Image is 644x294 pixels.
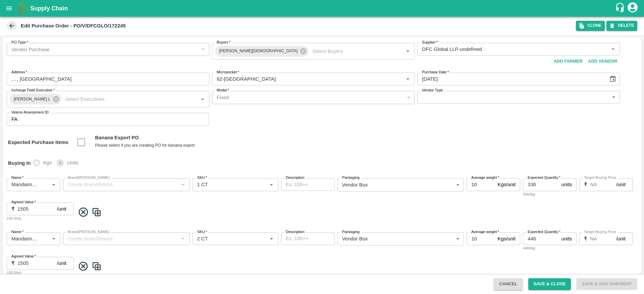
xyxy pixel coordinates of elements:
[422,88,443,93] label: Vendor Type
[342,229,360,235] label: Packaging
[5,156,34,170] h6: Buying In
[10,94,61,104] div: [PERSON_NAME] L
[404,75,412,83] button: Open
[197,229,207,235] label: SKU
[215,46,309,57] div: [PERSON_NAME][DEMOGRAPHIC_DATA]
[21,23,126,28] b: Edit Purchase Order - PO/V/DFCGLO/172245
[11,70,27,75] label: Address
[11,205,15,213] p: ₹
[616,235,626,242] p: /unit
[561,235,572,242] p: units
[11,229,23,235] label: Name
[606,21,637,30] button: DELETE
[523,178,559,191] input: 0
[11,88,54,93] label: Incharge Field Executive
[68,229,109,235] label: Brand/[PERSON_NAME]
[342,181,368,189] p: Vendor Box
[17,203,57,215] input: 0.0
[8,140,68,145] strong: Expected Purchase Items
[7,73,209,85] input: Address
[615,2,627,14] div: customer-support
[310,47,393,56] input: Select Buyers
[49,234,58,243] button: Open
[11,200,36,205] label: Agreed Value
[419,45,598,54] input: Select Supplier
[404,47,412,56] button: Open
[467,232,495,245] input: 0.0
[195,180,257,189] input: SKU
[606,73,619,85] button: Choose date, selected date is Aug 28, 2025
[471,175,499,180] label: Average weight
[267,180,276,189] button: Open
[92,207,102,218] img: CloneIcon
[585,56,620,67] button: Add Vendor
[342,235,368,242] p: Vendor Box
[1,1,17,16] button: open drawer
[528,175,560,180] label: Expected Quantity
[576,21,605,30] button: Clone
[498,235,516,242] p: Kgs/unit
[561,181,572,188] p: units
[11,116,17,123] p: FA
[498,181,516,188] p: Kgs/unit
[417,73,604,85] input: Select Date
[57,205,66,213] p: /unit
[584,229,616,235] label: Target Buying Price
[30,5,68,12] b: Supply Chain
[523,191,577,197] div: 3360kg
[11,175,23,180] label: Name
[30,4,615,13] a: Supply Chain
[523,232,559,245] input: 0
[590,178,616,191] input: 0.0
[11,110,49,115] label: Velens Assessment ID
[9,234,39,243] input: Name
[494,278,523,290] button: Cancel
[95,143,195,148] small: Please select if you are creating PO for banana export
[217,88,229,93] label: Model
[198,95,207,103] button: Open
[11,254,36,259] label: Agreed Value
[195,234,257,243] input: SKU
[215,48,302,55] span: [PERSON_NAME][DEMOGRAPHIC_DATA]
[10,96,54,103] span: [PERSON_NAME] L
[627,1,639,15] div: account of current user
[17,2,30,15] img: logo
[616,181,626,188] p: /unit
[286,229,305,235] label: Description
[11,46,50,53] p: Vendor Purchase
[528,278,571,290] button: Save & Close
[17,257,57,270] input: 0.0
[197,175,207,180] label: SKU
[467,178,495,191] input: 0.0
[57,260,66,267] p: /unit
[7,270,74,276] div: 150.5/kg
[584,175,616,180] label: Target Buying Price
[65,234,177,243] input: Create Brand/Marka
[217,70,239,75] label: Micropocket
[267,234,276,243] button: Open
[34,156,84,169] div: buying_in
[214,75,393,83] input: Micropocket
[9,180,39,189] input: Name
[584,235,587,242] p: ₹
[65,180,177,189] input: Create Brand/Marka
[551,56,585,67] button: Add Farmer
[62,95,187,103] input: Select Executives
[422,40,438,45] label: Supplier
[528,229,560,235] label: Expected Quantity
[95,135,139,140] b: Banana Export PO
[523,245,577,251] div: 4460kg
[217,40,230,45] label: Buyers
[286,175,305,180] label: Description
[67,159,78,166] span: Units
[584,181,587,188] p: ₹
[43,159,52,166] span: Kgs
[609,45,618,54] button: Open
[68,175,109,180] label: Brand/[PERSON_NAME]
[11,260,15,267] p: ₹
[11,40,28,45] label: PO Type
[342,175,360,180] label: Packaging
[590,232,616,245] input: 0.0
[92,261,102,272] img: CloneIcon
[49,180,58,189] button: Open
